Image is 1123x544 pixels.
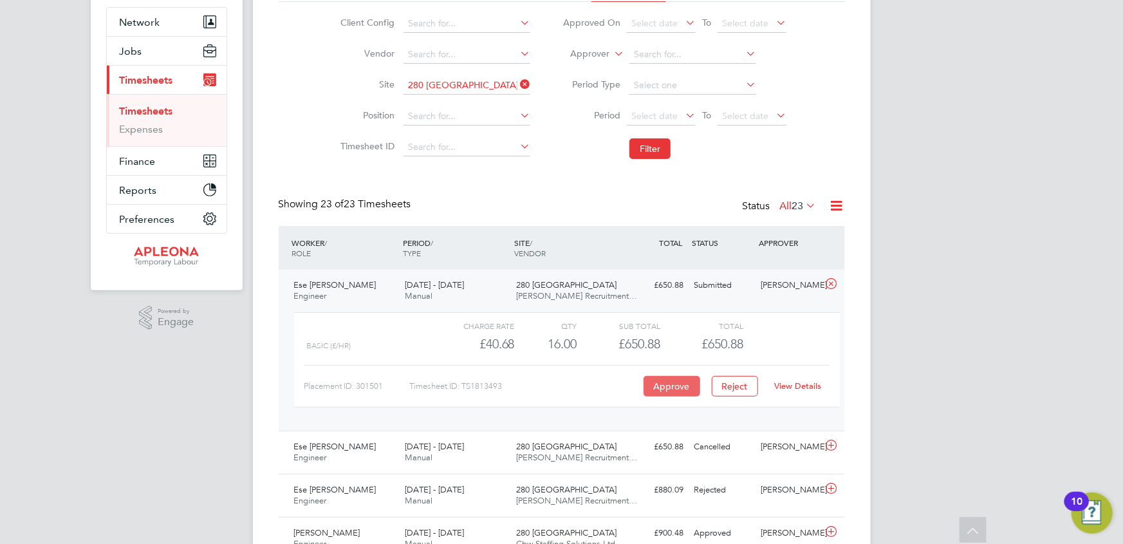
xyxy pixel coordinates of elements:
[337,79,394,90] label: Site
[660,318,743,333] div: Total
[629,46,756,64] input: Search for...
[712,376,758,397] button: Reject
[321,198,344,211] span: 23 of
[516,441,617,452] span: 280 [GEOGRAPHIC_DATA]
[120,16,160,28] span: Network
[562,79,620,90] label: Period Type
[743,198,819,216] div: Status
[405,279,464,290] span: [DATE] - [DATE]
[404,77,530,95] input: Search for...
[289,231,400,265] div: WORKER
[774,380,821,391] a: View Details
[120,74,173,86] span: Timesheets
[120,45,142,57] span: Jobs
[698,14,715,31] span: To
[530,238,532,248] span: /
[337,109,394,121] label: Position
[698,107,715,124] span: To
[562,109,620,121] label: Period
[516,527,617,538] span: 280 [GEOGRAPHIC_DATA]
[405,495,432,506] span: Manual
[689,480,756,501] div: Rejected
[689,275,756,296] div: Submitted
[120,105,173,117] a: Timesheets
[756,436,822,458] div: [PERSON_NAME]
[294,452,327,463] span: Engineer
[107,94,227,146] div: Timesheets
[404,108,530,126] input: Search for...
[431,318,514,333] div: Charge rate
[689,436,756,458] div: Cancelled
[792,200,804,212] span: 23
[516,495,637,506] span: [PERSON_NAME] Recruitment…
[107,205,227,233] button: Preferences
[515,333,577,355] div: 16.00
[516,279,617,290] span: 280 [GEOGRAPHIC_DATA]
[294,484,376,495] span: Ese [PERSON_NAME]
[631,17,678,29] span: Select date
[294,527,360,538] span: [PERSON_NAME]
[756,523,822,544] div: [PERSON_NAME]
[325,238,328,248] span: /
[139,306,194,330] a: Powered byEngage
[780,200,817,212] label: All
[405,441,464,452] span: [DATE] - [DATE]
[756,480,822,501] div: [PERSON_NAME]
[404,138,530,156] input: Search for...
[279,198,414,211] div: Showing
[405,290,432,301] span: Manual
[552,48,609,61] label: Approver
[622,523,689,544] div: £900.48
[337,17,394,28] label: Client Config
[107,147,227,175] button: Finance
[1072,492,1113,534] button: Open Resource Center, 10 new notifications
[1071,502,1082,518] div: 10
[622,436,689,458] div: £650.88
[294,441,376,452] span: Ese [PERSON_NAME]
[404,46,530,64] input: Search for...
[403,248,421,258] span: TYPE
[629,138,671,159] button: Filter
[644,376,700,397] button: Approve
[134,247,200,267] img: apleona-logo-retina.png
[307,341,351,350] span: Basic (£/HR)
[409,376,640,397] div: Timesheet ID: TS1813493
[158,306,194,317] span: Powered by
[120,213,175,225] span: Preferences
[107,66,227,94] button: Timesheets
[701,336,743,352] span: £650.88
[516,290,637,301] span: [PERSON_NAME] Recruitment…
[660,238,683,248] span: TOTAL
[304,376,409,397] div: Placement ID: 301501
[405,484,464,495] span: [DATE] - [DATE]
[106,247,227,267] a: Go to home page
[120,123,163,135] a: Expenses
[756,231,822,254] div: APPROVER
[107,37,227,65] button: Jobs
[516,484,617,495] span: 280 [GEOGRAPHIC_DATA]
[107,8,227,36] button: Network
[562,17,620,28] label: Approved On
[722,17,768,29] span: Select date
[431,333,514,355] div: £40.68
[292,248,311,258] span: ROLE
[158,317,194,328] span: Engage
[722,110,768,122] span: Select date
[511,231,622,265] div: SITE
[120,184,157,196] span: Reports
[337,140,394,152] label: Timesheet ID
[689,523,756,544] div: Approved
[294,495,327,506] span: Engineer
[294,279,376,290] span: Ese [PERSON_NAME]
[514,248,546,258] span: VENDOR
[689,231,756,254] div: STATUS
[337,48,394,59] label: Vendor
[577,333,660,355] div: £650.88
[400,231,511,265] div: PERIOD
[321,198,411,211] span: 23 Timesheets
[629,77,756,95] input: Select one
[756,275,822,296] div: [PERSON_NAME]
[577,318,660,333] div: Sub Total
[515,318,577,333] div: QTY
[120,155,156,167] span: Finance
